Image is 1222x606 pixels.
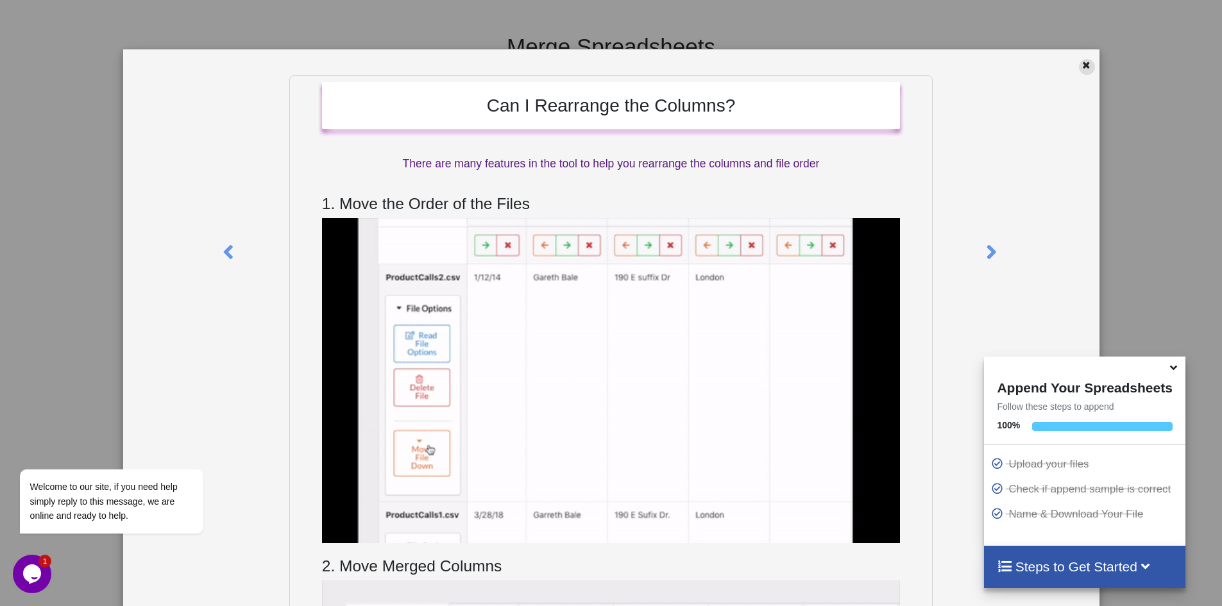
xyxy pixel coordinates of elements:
b: 100 % [997,420,1020,430]
h2: Can I Rearrange the Columns? [335,95,887,117]
p: Follow these steps to append [984,400,1185,413]
h3: 2. Move Merged Columns [322,557,900,575]
iframe: chat widget [13,353,244,548]
p: There are many features in the tool to help you rearrange the columns and file order [322,156,900,172]
img: Append Move File Order [322,218,900,544]
h4: Append Your Spreadsheets [984,376,1185,396]
h4: Steps to Get Started [997,559,1172,575]
p: Upload your files [990,456,1182,472]
p: Check if append sample is correct [990,481,1182,497]
h3: 1. Move the Order of the Files [322,194,900,213]
iframe: chat widget [13,555,54,593]
p: Name & Download Your File [990,506,1182,522]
